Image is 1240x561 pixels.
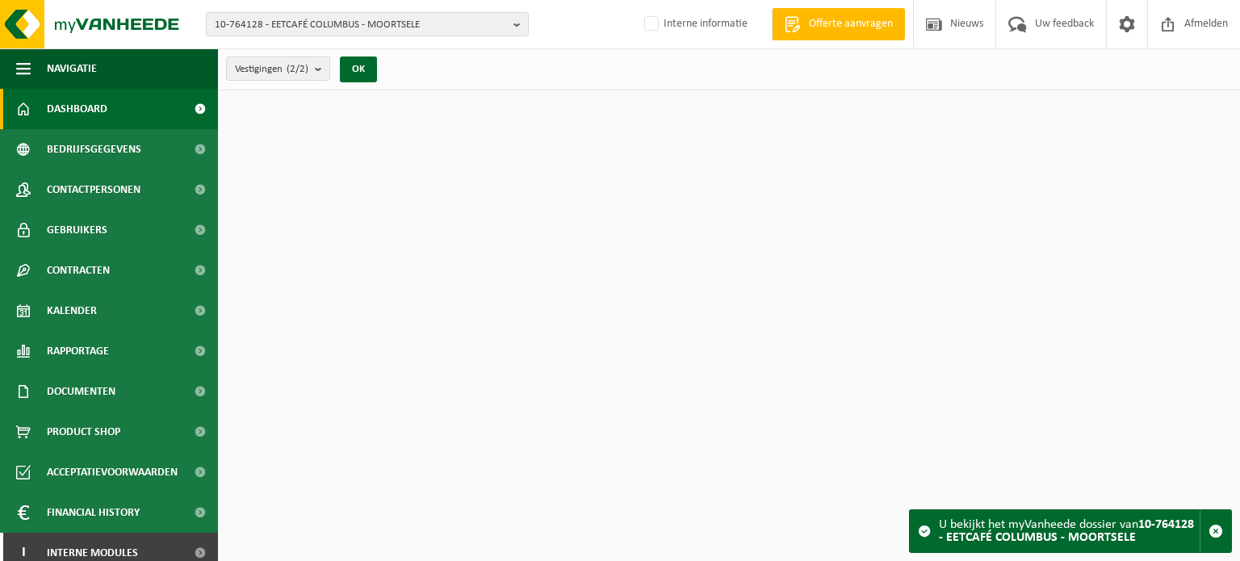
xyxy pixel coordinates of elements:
[206,12,529,36] button: 10-764128 - EETCAFÉ COLUMBUS - MOORTSELE
[641,12,748,36] label: Interne informatie
[47,89,107,129] span: Dashboard
[47,210,107,250] span: Gebruikers
[939,510,1200,552] div: U bekijkt het myVanheede dossier van
[772,8,905,40] a: Offerte aanvragen
[805,16,897,32] span: Offerte aanvragen
[215,13,507,37] span: 10-764128 - EETCAFÉ COLUMBUS - MOORTSELE
[47,371,115,412] span: Documenten
[47,331,109,371] span: Rapportage
[47,170,140,210] span: Contactpersonen
[287,64,308,74] count: (2/2)
[939,518,1194,544] strong: 10-764128 - EETCAFÉ COLUMBUS - MOORTSELE
[47,452,178,492] span: Acceptatievoorwaarden
[47,412,120,452] span: Product Shop
[47,250,110,291] span: Contracten
[235,57,308,82] span: Vestigingen
[340,57,377,82] button: OK
[47,129,141,170] span: Bedrijfsgegevens
[47,492,140,533] span: Financial History
[47,291,97,331] span: Kalender
[226,57,330,81] button: Vestigingen(2/2)
[47,48,97,89] span: Navigatie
